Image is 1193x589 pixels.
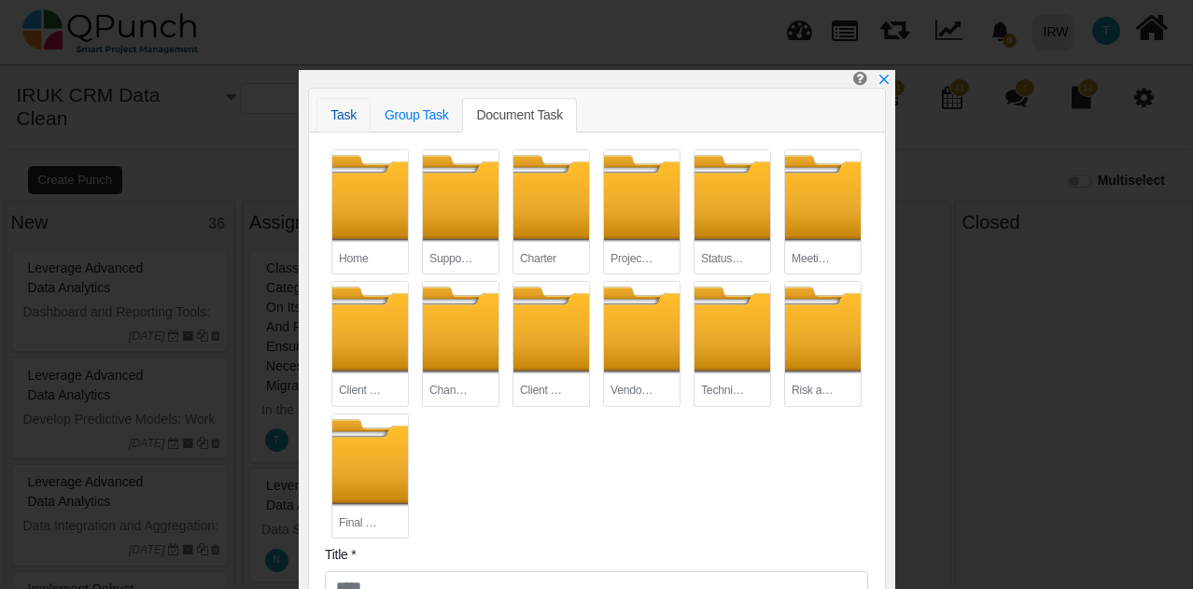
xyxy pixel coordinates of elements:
small: Meeting Minutes [792,250,835,267]
small: Client Documents Received [339,382,383,399]
small: Status Reports [701,250,745,267]
small: Supporting Document [429,250,473,267]
small: Client Deliverables [520,382,564,399]
i: Create Punch [853,70,867,86]
small: Home [339,250,383,267]
a: Task [316,98,371,133]
small: Project Plans [611,250,654,267]
svg: x [877,73,891,86]
small: Final Signed Documents [339,514,383,531]
a: x [877,72,891,87]
label: Title * [325,545,356,565]
small: Change Requests [429,382,473,399]
small: Charter [520,250,564,267]
small: Risk and Issues [792,382,835,399]
small: Technical Documents [701,382,745,399]
a: Group Task [371,98,463,133]
a: Document Task [462,98,577,133]
small: Vendor Deliverables [611,382,654,399]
